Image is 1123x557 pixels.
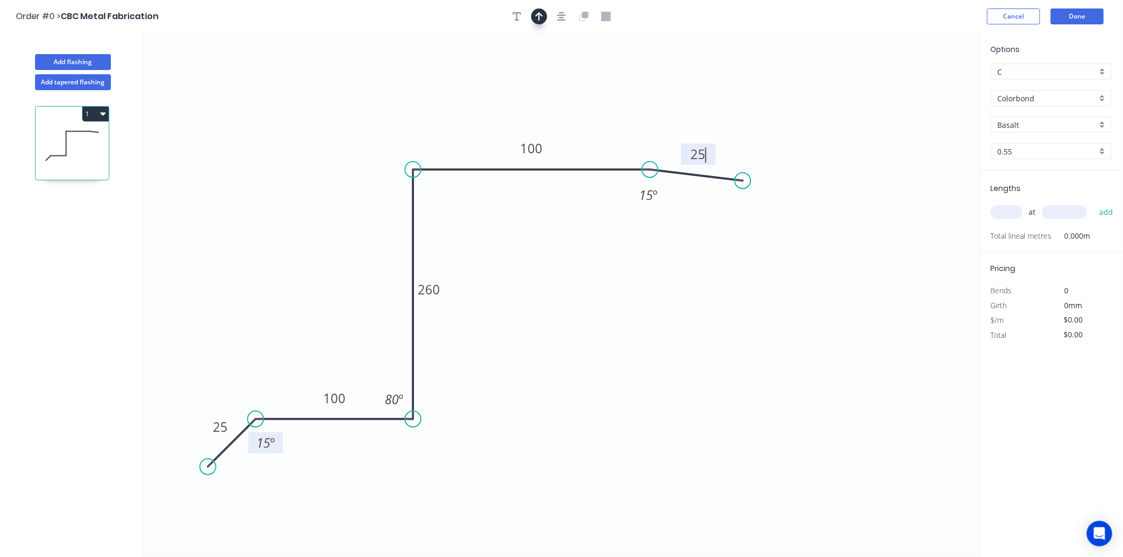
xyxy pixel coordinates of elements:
input: Material [998,93,1097,104]
span: CBC Metal Fabrication [61,10,159,22]
span: 0 [1065,285,1069,295]
span: Girth [991,300,1007,310]
tspan: 260 [418,281,440,298]
input: Thickness [998,146,1097,157]
span: Pricing [991,263,1016,274]
tspan: 100 [521,140,543,158]
span: $/m [991,315,1004,325]
span: Bends [991,285,1012,295]
span: at [1029,205,1036,220]
input: Price level [998,66,1097,77]
svg: 0 [143,33,980,557]
button: Done [1051,8,1104,24]
button: Add flashing [35,54,111,70]
button: 1 [82,107,109,121]
tspan: 25 [213,418,228,436]
button: Cancel [987,8,1040,24]
button: Add tapered flashing [35,74,111,90]
tspan: º [270,434,275,451]
tspan: 25 [691,145,706,163]
span: 0.000m [1052,229,1091,243]
input: Colour [998,119,1097,130]
button: add [1094,203,1119,221]
tspan: º [399,391,403,408]
span: Options [991,44,1020,55]
span: Total [991,330,1007,340]
tspan: 15 [639,186,653,204]
span: Order #0 > [16,10,61,22]
span: Total lineal metres [991,229,1052,243]
tspan: º [653,186,658,204]
tspan: 15 [256,434,270,451]
span: 0mm [1065,300,1083,310]
div: Open Intercom Messenger [1087,521,1112,546]
tspan: 100 [323,389,345,407]
span: Lengths [991,183,1021,194]
tspan: 80 [385,391,399,408]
